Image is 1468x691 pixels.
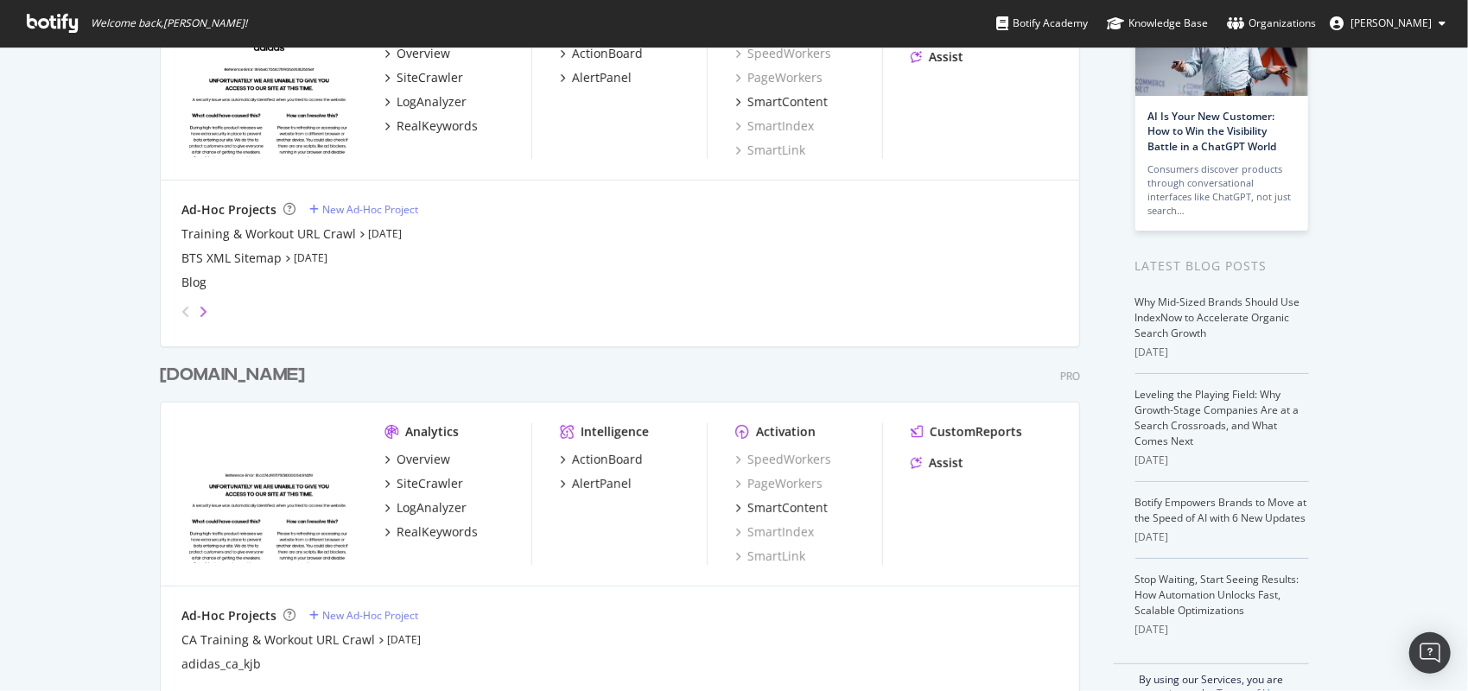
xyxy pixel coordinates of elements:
a: SiteCrawler [384,69,463,86]
a: New Ad-Hoc Project [309,608,418,623]
div: Organizations [1227,15,1316,32]
div: Assist [929,48,963,66]
a: Stop Waiting, Start Seeing Results: How Automation Unlocks Fast, Scalable Optimizations [1135,572,1300,618]
div: Assist [929,454,963,472]
div: SmartContent [747,499,828,517]
a: CustomReports [911,423,1022,441]
div: [DATE] [1135,529,1309,545]
a: [DOMAIN_NAME] [160,363,312,388]
a: Assist [911,48,963,66]
img: adidas.com/us [181,17,357,157]
a: Training & Workout URL Crawl [181,225,356,243]
a: AlertPanel [560,475,632,492]
div: angle-right [197,303,209,320]
div: LogAnalyzer [397,499,467,517]
span: Kate Fischer [1350,16,1432,30]
div: Consumers discover products through conversational interfaces like ChatGPT, not just search… [1148,162,1295,218]
a: [DATE] [368,226,402,241]
div: Overview [397,45,450,62]
a: AI Is Your New Customer: How to Win the Visibility Battle in a ChatGPT World [1148,109,1277,153]
a: PageWorkers [735,69,823,86]
a: ActionBoard [560,451,643,468]
div: Overview [397,451,450,468]
div: SiteCrawler [397,69,463,86]
a: SmartLink [735,548,805,565]
a: Leveling the Playing Field: Why Growth-Stage Companies Are at a Search Crossroads, and What Comes... [1135,387,1300,448]
a: BTS XML Sitemap [181,250,282,267]
a: New Ad-Hoc Project [309,202,418,217]
div: LogAnalyzer [397,93,467,111]
a: Overview [384,451,450,468]
a: RealKeywords [384,523,478,541]
div: RealKeywords [397,523,478,541]
div: Ad-Hoc Projects [181,201,276,219]
a: Why Mid-Sized Brands Should Use IndexNow to Accelerate Organic Search Growth [1135,295,1300,340]
a: adidas_ca_kjb [181,656,261,673]
a: [DATE] [387,632,421,647]
div: Analytics [405,423,459,441]
a: SmartIndex [735,523,814,541]
div: Intelligence [581,423,649,441]
div: angle-left [175,298,197,326]
div: Pro [1060,369,1080,384]
img: adidas.ca [181,423,357,563]
a: [DATE] [294,250,327,265]
a: AlertPanel [560,69,632,86]
a: ActionBoard [560,45,643,62]
div: RealKeywords [397,117,478,135]
div: AlertPanel [572,475,632,492]
div: Open Intercom Messenger [1409,632,1451,674]
a: SpeedWorkers [735,451,831,468]
a: Assist [911,454,963,472]
a: RealKeywords [384,117,478,135]
a: Botify Empowers Brands to Move at the Speed of AI with 6 New Updates [1135,495,1307,525]
div: SmartContent [747,93,828,111]
div: [DATE] [1135,345,1309,360]
div: Activation [756,423,816,441]
div: ActionBoard [572,451,643,468]
div: New Ad-Hoc Project [322,202,418,217]
a: PageWorkers [735,475,823,492]
a: SiteCrawler [384,475,463,492]
a: SpeedWorkers [735,45,831,62]
button: [PERSON_NAME] [1316,10,1459,37]
div: [DATE] [1135,453,1309,468]
div: SiteCrawler [397,475,463,492]
a: SmartIndex [735,117,814,135]
div: CustomReports [930,423,1022,441]
span: Welcome back, [PERSON_NAME] ! [91,16,247,30]
a: CA Training & Workout URL Crawl [181,631,375,649]
a: SmartLink [735,142,805,159]
div: New Ad-Hoc Project [322,608,418,623]
div: Ad-Hoc Projects [181,607,276,624]
div: AlertPanel [572,69,632,86]
a: SmartContent [735,499,828,517]
div: Botify Academy [996,15,1088,32]
a: Overview [384,45,450,62]
a: LogAnalyzer [384,93,467,111]
div: [DATE] [1135,622,1309,637]
a: SmartContent [735,93,828,111]
div: [DOMAIN_NAME] [160,363,305,388]
div: Knowledge Base [1107,15,1208,32]
div: ActionBoard [572,45,643,62]
a: Blog [181,274,207,291]
div: Latest Blog Posts [1135,257,1309,276]
a: LogAnalyzer [384,499,467,517]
